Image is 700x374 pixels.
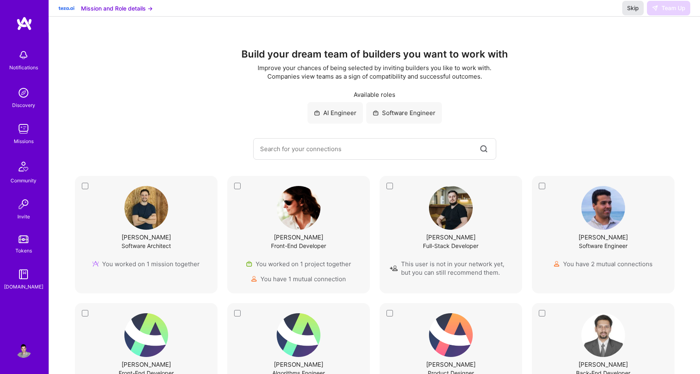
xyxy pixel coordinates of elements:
[553,260,653,268] div: You have 2 mutual connections
[15,121,32,137] img: teamwork
[254,64,495,81] div: Improve your chances of being selected by inviting builders you like to work with. Companies view...
[390,260,512,277] div: This user is not in your network yet, but you can still recommend them.
[124,186,168,230] img: User Avatar
[15,342,32,358] img: User Avatar
[246,261,252,267] img: Project icon
[122,241,171,250] div: Software Architect
[17,212,30,221] div: Invite
[579,241,627,250] div: Software Engineer
[622,1,644,15] button: Skip
[15,47,32,63] img: bell
[578,360,628,369] div: [PERSON_NAME]
[16,16,32,31] img: logo
[581,313,625,357] img: User Avatar
[14,137,34,145] div: Missions
[478,143,489,154] i: icon SearchGrey
[15,85,32,101] img: discovery
[627,4,639,12] span: Skip
[373,110,379,116] i: icon SuitcaseGray
[314,110,320,116] i: icon SuitcaseGray
[9,63,38,72] div: Notifications
[260,139,478,159] input: Search for your connections
[4,282,43,291] div: [DOMAIN_NAME]
[366,102,442,124] div: Software Engineer
[426,233,476,241] div: [PERSON_NAME]
[553,261,560,267] img: mutualConnections icon
[15,266,32,282] img: guide book
[15,196,32,212] img: Invite
[426,360,476,369] div: [PERSON_NAME]
[13,342,34,358] a: User Avatar
[578,233,628,241] div: [PERSON_NAME]
[429,186,473,230] img: User Avatar
[124,313,168,357] img: User Avatar
[251,275,346,283] div: You have 1 mutual connection
[277,313,320,357] img: User Avatar
[271,241,326,250] div: Front-End Developer
[122,360,171,369] div: [PERSON_NAME]
[581,186,625,230] img: User Avatar
[390,265,398,271] img: default icon
[429,313,473,357] img: User Avatar
[251,276,257,282] img: mutualConnections icon
[12,101,35,109] div: Discovery
[65,90,684,99] div: Available roles
[92,260,200,268] div: You worked on 1 mission together
[11,176,36,185] div: Community
[81,4,153,13] button: Mission and Role details →
[14,157,33,176] img: Community
[19,235,28,243] img: tokens
[274,360,323,369] div: [PERSON_NAME]
[122,233,171,241] div: [PERSON_NAME]
[277,186,320,230] img: User Avatar
[65,49,684,60] h3: Build your dream team of builders you want to work with
[246,260,351,268] div: You worked on 1 project together
[92,261,99,267] img: mission icon
[15,246,32,255] div: Tokens
[274,233,323,241] div: [PERSON_NAME]
[423,241,478,250] div: Full-Stack Developer
[307,102,363,124] div: AI Engineer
